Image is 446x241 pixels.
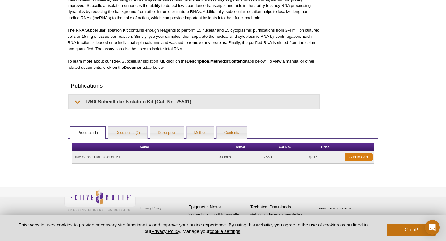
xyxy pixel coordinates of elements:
summary: RNA Subcellular Isolation Kit (Cat. No. 25501) [69,95,319,109]
img: Active Motif, [64,187,136,213]
th: Format [217,143,262,151]
a: Privacy Policy [139,204,163,213]
strong: Method [210,59,225,64]
p: To learn more about our RNA Subcellular Isolation Kit, click on the , or tabs below. To view a ma... [68,58,320,71]
a: ABOUT SSL CERTIFICATES [319,207,351,209]
table: Click to Verify - This site chose Symantec SSL for secure e-commerce and confidential communicati... [312,198,359,212]
button: cookie settings [210,229,240,234]
strong: Contents [229,59,246,64]
h2: Publications [68,81,320,90]
button: Got it! [387,224,436,236]
p: Sign up for our monthly newsletter highlighting recent publications in the field of epigenetics. [188,212,247,233]
a: Terms & Conditions [139,213,171,222]
div: Open Intercom Messenger [425,220,440,235]
a: Contents [217,127,247,139]
td: RNA Subcellular Isolation Kit [72,151,217,164]
th: Cat No. [262,143,308,151]
p: Get our brochures and newsletters, or request them by mail. [250,212,309,228]
a: Privacy Policy [151,229,180,234]
td: 25501 [262,151,308,164]
strong: Description [187,59,209,64]
a: Products (1) [70,127,105,139]
a: Method [187,127,214,139]
p: The RNA Subcellular Isolation Kit contains enough reagents to perform 15 nuclear and 15 cytoplasm... [68,27,320,52]
strong: Documents [124,65,146,70]
a: Documents (2) [108,127,147,139]
h4: Technical Downloads [250,204,309,210]
td: 30 rxns [217,151,262,164]
a: Description [150,127,184,139]
a: Add to Cart [345,153,373,161]
p: This website uses cookies to provide necessary site functionality and improve your online experie... [10,221,376,234]
th: Price [308,143,343,151]
h4: Epigenetic News [188,204,247,210]
th: Name [72,143,217,151]
td: $315 [308,151,343,164]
